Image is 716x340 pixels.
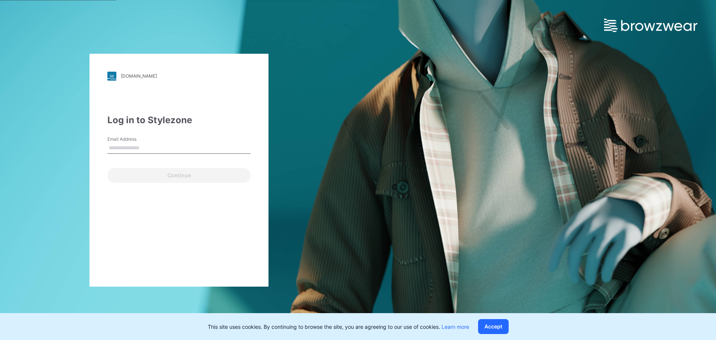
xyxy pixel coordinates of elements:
[107,72,251,81] a: [DOMAIN_NAME]
[442,324,469,330] a: Learn more
[121,73,157,79] div: [DOMAIN_NAME]
[604,19,697,32] img: browzwear-logo.e42bd6dac1945053ebaf764b6aa21510.svg
[107,113,251,127] div: Log in to Stylezone
[208,323,469,331] p: This site uses cookies. By continuing to browse the site, you are agreeing to our use of cookies.
[478,319,509,334] button: Accept
[107,136,160,143] label: Email Address
[107,72,116,81] img: stylezone-logo.562084cfcfab977791bfbf7441f1a819.svg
